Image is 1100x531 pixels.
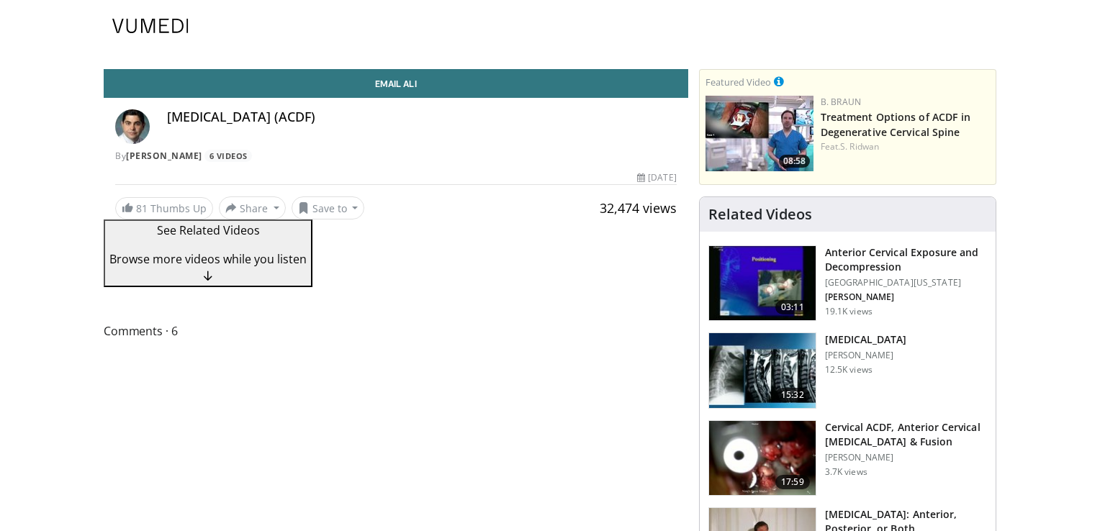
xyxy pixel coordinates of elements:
img: 38786_0000_3.png.150x105_q85_crop-smart_upscale.jpg [709,246,816,321]
button: See Related Videos Browse more videos while you listen [104,219,312,287]
div: Feat. [821,140,990,153]
span: 08:58 [779,155,810,168]
a: S. Ridwan [840,140,879,153]
a: 17:59 Cervical ACDF, Anterior Cervical [MEDICAL_DATA] & Fusion [PERSON_NAME] 3.7K views [708,420,987,496]
p: 19.1K views [825,306,873,317]
span: 17:59 [775,475,810,489]
button: Share [219,196,286,219]
p: [GEOGRAPHIC_DATA][US_STATE] [825,277,987,289]
p: See Related Videos [109,222,307,239]
a: 15:32 [MEDICAL_DATA] [PERSON_NAME] 12.5K views [708,332,987,409]
a: 6 Videos [204,150,252,162]
span: Comments 6 [104,322,688,340]
img: 45d9052e-5211-4d55-8682-bdc6aa14d650.150x105_q85_crop-smart_upscale.jpg [709,421,816,496]
small: Featured Video [705,76,771,88]
img: VuMedi Logo [112,19,189,33]
h3: [MEDICAL_DATA] [825,332,907,347]
span: 81 [136,201,148,215]
span: 15:32 [775,388,810,402]
h4: Related Videos [708,206,812,223]
p: Jens Chapman [825,291,987,303]
h3: Cervical ACDF, Anterior Cervical [MEDICAL_DATA] & Fusion [825,420,987,449]
h3: Anterior Cervical Exposure and Decompression [825,245,987,274]
span: 03:11 [775,300,810,314]
h4: [MEDICAL_DATA] (ACDF) [167,109,677,125]
p: 12.5K views [825,364,873,376]
a: Treatment Options of ACDF in Degenerative Cervical Spine [821,110,971,139]
a: This is paid for by B. Braun [774,73,784,89]
p: [PERSON_NAME] [825,350,907,361]
a: Email Ali [104,69,688,98]
a: B. Braun [821,96,861,108]
div: By [115,150,677,163]
div: [DATE] [637,171,676,184]
img: Avatar [115,109,150,144]
a: 08:58 [705,96,813,171]
img: dard_1.png.150x105_q85_crop-smart_upscale.jpg [709,333,816,408]
p: [PERSON_NAME] [825,452,987,463]
img: 009a77ed-cfd7-46ce-89c5-e6e5196774e0.150x105_q85_crop-smart_upscale.jpg [705,96,813,171]
p: 3.7K views [825,466,867,478]
button: Save to [292,196,365,219]
span: Browse more videos while you listen [109,251,307,267]
a: 81 Thumbs Up [115,197,213,219]
span: 32,474 views [600,199,677,217]
a: [PERSON_NAME] [126,150,202,162]
a: 03:11 Anterior Cervical Exposure and Decompression [GEOGRAPHIC_DATA][US_STATE] [PERSON_NAME] 19.1... [708,245,987,322]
